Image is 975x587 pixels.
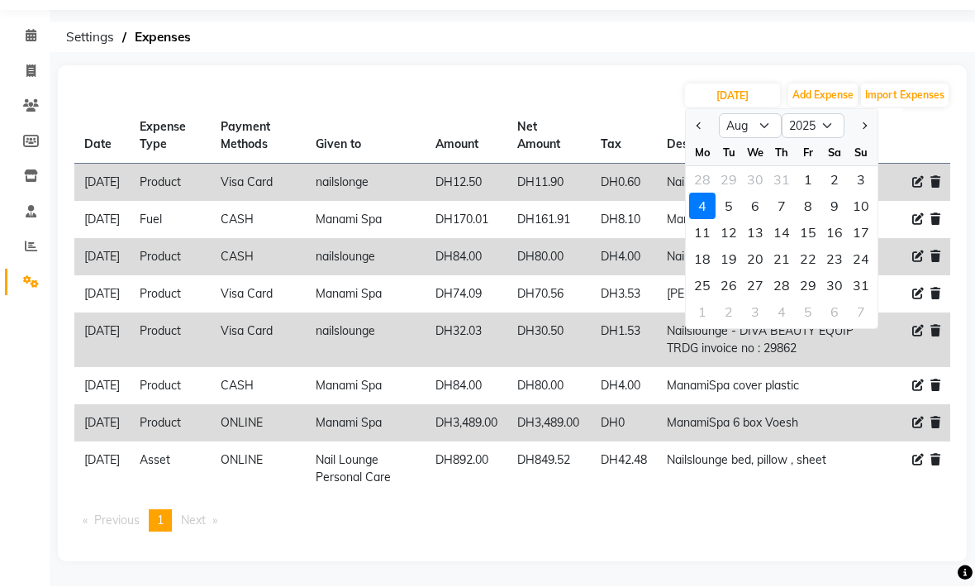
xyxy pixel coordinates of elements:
[848,220,874,246] div: Sunday, August 17, 2025
[768,220,795,246] div: 14
[848,299,874,326] div: 7
[768,167,795,193] div: 31
[768,140,795,166] div: Th
[157,513,164,528] span: 1
[848,193,874,220] div: 10
[130,165,211,203] td: Product
[795,246,821,273] div: Friday, August 22, 2025
[591,239,657,276] td: DH4.00
[74,442,130,497] td: [DATE]
[821,273,848,299] div: 30
[861,84,949,107] button: Import Expenses
[74,239,130,276] td: [DATE]
[507,239,591,276] td: DH80.00
[768,273,795,299] div: Thursday, August 28, 2025
[689,246,716,273] div: Monday, August 18, 2025
[657,405,882,442] td: ManamiSpa 6 box Voesh
[130,109,211,165] th: Expense Type
[591,442,657,497] td: DH42.48
[657,165,882,203] td: Nailslounge -sebamed baby
[657,276,882,313] td: [PERSON_NAME]
[742,220,768,246] div: Wednesday, August 13, 2025
[426,239,507,276] td: DH84.00
[795,167,821,193] div: Friday, August 1, 2025
[306,276,426,313] td: Manami Spa
[742,273,768,299] div: Wednesday, August 27, 2025
[426,109,507,165] th: Amount
[821,273,848,299] div: Saturday, August 30, 2025
[74,202,130,239] td: [DATE]
[742,246,768,273] div: 20
[74,276,130,313] td: [DATE]
[795,299,821,326] div: Friday, September 5, 2025
[591,202,657,239] td: DH8.10
[692,113,706,140] button: Previous month
[795,273,821,299] div: Friday, August 29, 2025
[306,239,426,276] td: nailslounge
[130,368,211,405] td: Product
[848,246,874,273] div: 24
[657,313,882,368] td: Nailslounge - DIVA BEAUTY EQUIP TRDG invoice no : 29862
[848,140,874,166] div: Su
[426,313,507,368] td: DH32.03
[507,442,591,497] td: DH849.52
[768,299,795,326] div: 4
[848,167,874,193] div: 3
[716,193,742,220] div: Tuesday, August 5, 2025
[716,273,742,299] div: 26
[689,140,716,166] div: Mo
[821,246,848,273] div: 23
[306,313,426,368] td: nailslounge
[657,368,882,405] td: ManamiSpa cover plastic
[857,113,871,140] button: Next month
[848,167,874,193] div: Sunday, August 3, 2025
[591,405,657,442] td: DH0
[507,276,591,313] td: DH70.56
[689,220,716,246] div: 11
[507,165,591,203] td: DH11.90
[716,167,742,193] div: Tuesday, July 29, 2025
[426,405,507,442] td: DH3,489.00
[848,246,874,273] div: Sunday, August 24, 2025
[821,220,848,246] div: Saturday, August 16, 2025
[821,193,848,220] div: Saturday, August 9, 2025
[130,405,211,442] td: Product
[742,246,768,273] div: Wednesday, August 20, 2025
[821,220,848,246] div: 16
[591,165,657,203] td: DH0.60
[211,442,305,497] td: ONLINE
[211,313,305,368] td: Visa Card
[821,140,848,166] div: Sa
[795,273,821,299] div: 29
[848,193,874,220] div: Sunday, August 10, 2025
[689,193,716,220] div: Monday, August 4, 2025
[768,193,795,220] div: 7
[211,405,305,442] td: ONLINE
[795,167,821,193] div: 1
[507,109,591,165] th: Net Amount
[768,193,795,220] div: Thursday, August 7, 2025
[742,193,768,220] div: 6
[126,23,199,53] span: Expenses
[742,167,768,193] div: 30
[716,167,742,193] div: 29
[742,193,768,220] div: Wednesday, August 6, 2025
[507,368,591,405] td: DH80.00
[591,368,657,405] td: DH4.00
[742,140,768,166] div: We
[130,276,211,313] td: Product
[848,273,874,299] div: Sunday, August 31, 2025
[74,405,130,442] td: [DATE]
[716,220,742,246] div: 12
[716,246,742,273] div: Tuesday, August 19, 2025
[768,167,795,193] div: Thursday, July 31, 2025
[211,109,305,165] th: Payment Methods
[795,246,821,273] div: 22
[742,167,768,193] div: Wednesday, July 30, 2025
[848,220,874,246] div: 17
[848,273,874,299] div: 31
[591,313,657,368] td: DH1.53
[507,405,591,442] td: DH3,489.00
[74,368,130,405] td: [DATE]
[689,299,716,326] div: Monday, September 1, 2025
